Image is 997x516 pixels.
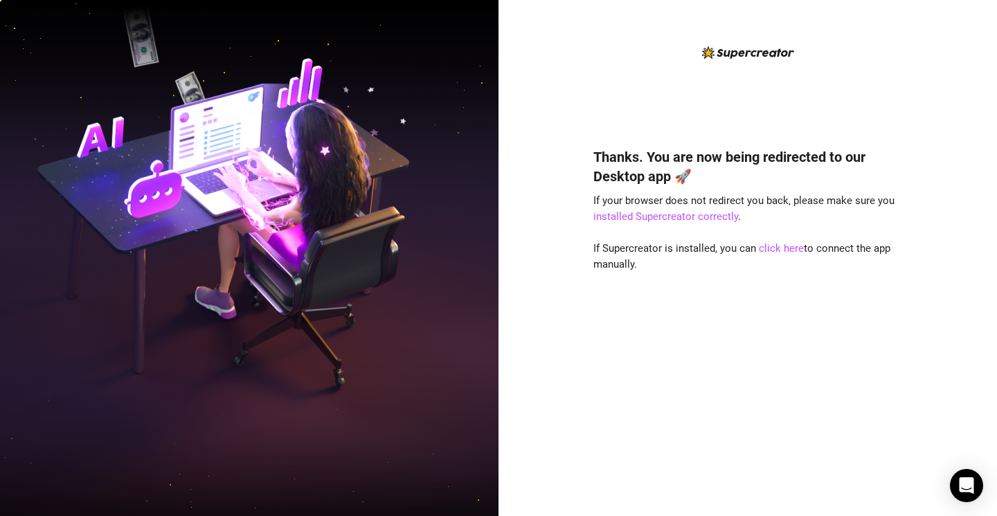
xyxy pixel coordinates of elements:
[950,469,983,502] div: Open Intercom Messenger
[593,194,895,223] span: If your browser does not redirect you back, please make sure you .
[702,46,794,59] img: logo-BBDzfeDw.svg
[593,210,738,223] a: installed Supercreator correctly
[593,242,890,271] span: If Supercreator is installed, you can to connect the app manually.
[759,242,804,255] a: click here
[593,147,902,186] h4: Thanks. You are now being redirected to our Desktop app 🚀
